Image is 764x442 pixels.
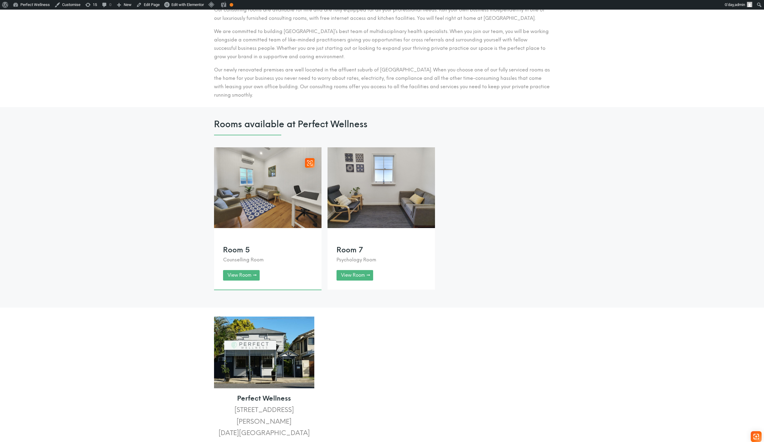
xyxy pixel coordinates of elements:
img: Perfect Wellness Outside [214,317,314,388]
p: Our consulting rooms are available for hire and are fully equipped for all your professional need... [214,6,550,23]
span: Rooms available at Perfect Wellness [214,119,550,129]
p: Our newly renovated premises are well located in the affluent suburb of [GEOGRAPHIC_DATA]. When y... [214,66,550,99]
iframe: Perfect Welness [320,317,549,424]
p: We are committed to building [GEOGRAPHIC_DATA]’s best team of multidisciplinary health specialist... [214,27,550,61]
p: [STREET_ADDRESS][PERSON_NAME] [DATE][GEOGRAPHIC_DATA] [214,393,314,439]
span: admin [735,2,745,7]
strong: Perfect Wellness [237,394,291,402]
